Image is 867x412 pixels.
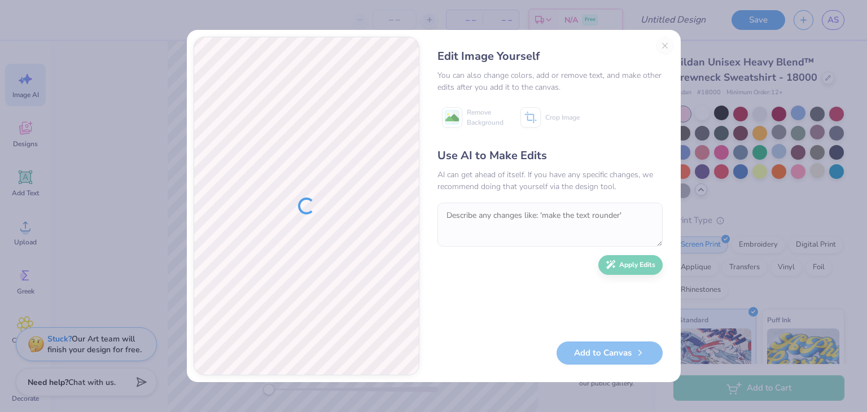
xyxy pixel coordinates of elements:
[437,48,663,65] div: Edit Image Yourself
[437,147,663,164] div: Use AI to Make Edits
[467,107,503,128] span: Remove Background
[437,69,663,93] div: You can also change colors, add or remove text, and make other edits after you add it to the canvas.
[516,103,586,132] button: Crop Image
[437,169,663,192] div: AI can get ahead of itself. If you have any specific changes, we recommend doing that yourself vi...
[545,112,580,122] span: Crop Image
[437,103,508,132] button: Remove Background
